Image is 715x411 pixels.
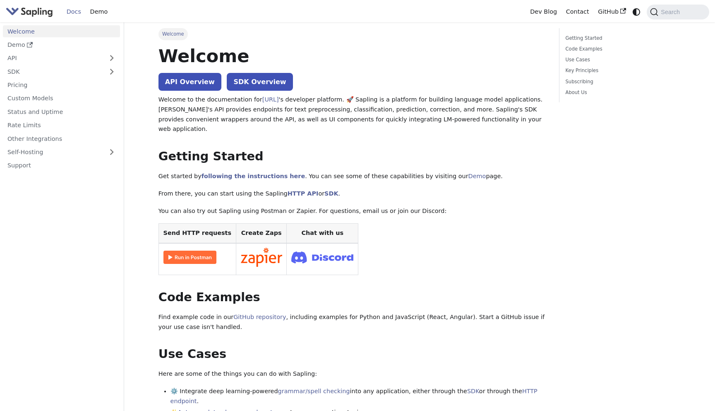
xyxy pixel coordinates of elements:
[566,89,678,97] a: About Us
[468,173,486,179] a: Demo
[3,106,120,118] a: Status and Uptime
[3,160,120,172] a: Support
[6,6,56,18] a: Sapling.aiSapling.ai
[158,149,547,164] h2: Getting Started
[525,5,561,18] a: Dev Blog
[287,224,358,243] th: Chat with us
[658,9,685,15] span: Search
[241,248,282,267] img: Connect in Zapier
[103,65,120,77] button: Expand sidebar category 'SDK'
[158,28,188,40] span: Welcome
[103,52,120,64] button: Expand sidebar category 'API'
[158,189,547,199] p: From there, you can start using the Sapling or .
[631,6,643,18] button: Switch between dark and light mode (currently system mode)
[566,56,678,64] a: Use Cases
[170,387,547,406] li: ⚙️ Integrate deep learning-powered into any application, either through the or through the .
[566,78,678,86] a: Subscribing
[158,172,547,181] p: Get started by . You can see some of these capabilities by visiting our page.
[3,25,120,37] a: Welcome
[163,251,216,264] img: Run in Postman
[62,5,86,18] a: Docs
[3,92,120,104] a: Custom Models
[202,173,305,179] a: following the instructions here
[3,146,120,158] a: Self-Hosting
[158,95,547,134] p: Welcome to the documentation for 's developer platform. 🚀 Sapling is a platform for building lang...
[158,290,547,305] h2: Code Examples
[158,206,547,216] p: You can also try out Sapling using Postman or Zapier. For questions, email us or join our Discord:
[170,388,537,404] a: HTTP endpoint
[158,312,547,332] p: Find example code in our , including examples for Python and JavaScript (React, Angular). Start a...
[278,388,350,394] a: grammar/spell checking
[566,34,678,42] a: Getting Started
[158,28,547,40] nav: Breadcrumbs
[236,224,287,243] th: Create Zaps
[262,96,279,103] a: [URL]
[324,190,338,197] a: SDK
[158,45,547,67] h1: Welcome
[3,39,120,51] a: Demo
[3,65,103,77] a: SDK
[158,73,221,91] a: API Overview
[288,190,319,197] a: HTTP API
[6,6,53,18] img: Sapling.ai
[291,249,353,266] img: Join Discord
[3,119,120,131] a: Rate Limits
[647,5,709,19] button: Search (Command+K)
[3,79,120,91] a: Pricing
[3,133,120,145] a: Other Integrations
[158,224,236,243] th: Send HTTP requests
[233,314,286,320] a: GitHub repository
[158,347,547,362] h2: Use Cases
[566,45,678,53] a: Code Examples
[593,5,630,18] a: GitHub
[3,52,103,64] a: API
[86,5,112,18] a: Demo
[561,5,594,18] a: Contact
[467,388,479,394] a: SDK
[158,369,547,379] p: Here are some of the things you can do with Sapling:
[566,67,678,75] a: Key Principles
[227,73,293,91] a: SDK Overview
